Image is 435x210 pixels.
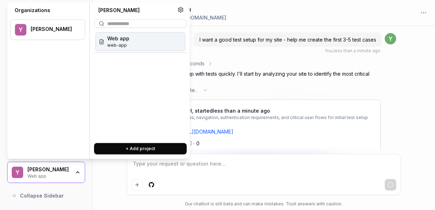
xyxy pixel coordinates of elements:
[27,166,70,173] div: Yvan D
[148,107,368,114] a: Website Crawl, startedless than a minute ago
[7,189,85,203] button: Collapse Sidebar
[325,48,380,54] div: , less than a minute ago
[10,20,85,40] button: Y[PERSON_NAME]
[196,140,200,147] div: 0
[385,33,396,44] span: y
[94,143,187,155] button: + Add project
[131,179,143,190] button: Add attachment
[94,31,187,138] div: Suggestions
[94,7,177,14] div: [PERSON_NAME]
[181,128,233,135] a: [URL][DOMAIN_NAME]
[7,162,85,183] button: Y[PERSON_NAME]Web app
[27,173,70,178] div: Web app
[195,86,200,94] span: ..
[127,201,401,207] div: Our chatbot is still beta and can make mistakes. Trust answers with caution.
[156,107,270,114] span: Website Crawl, started less than a minute ago
[200,37,376,43] span: I want a good test setup for my site - help me create the first 3-5 test cases
[15,24,26,36] span: Y
[31,26,76,32] div: Yvan D
[325,48,332,53] span: You
[107,42,129,49] span: Project ID: 6P8k
[148,114,368,121] span: Identify main features, navigation, authentication requirements, and critical user flows for init...
[12,167,23,178] span: Y
[177,7,184,15] a: Organization settings
[107,35,129,42] span: Web app
[10,7,85,14] div: Organizations
[131,70,381,85] p: Great! Let's get you set up with tests quickly. I'll start by analyzing your site to identify the...
[20,192,64,199] span: Collapse Sidebar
